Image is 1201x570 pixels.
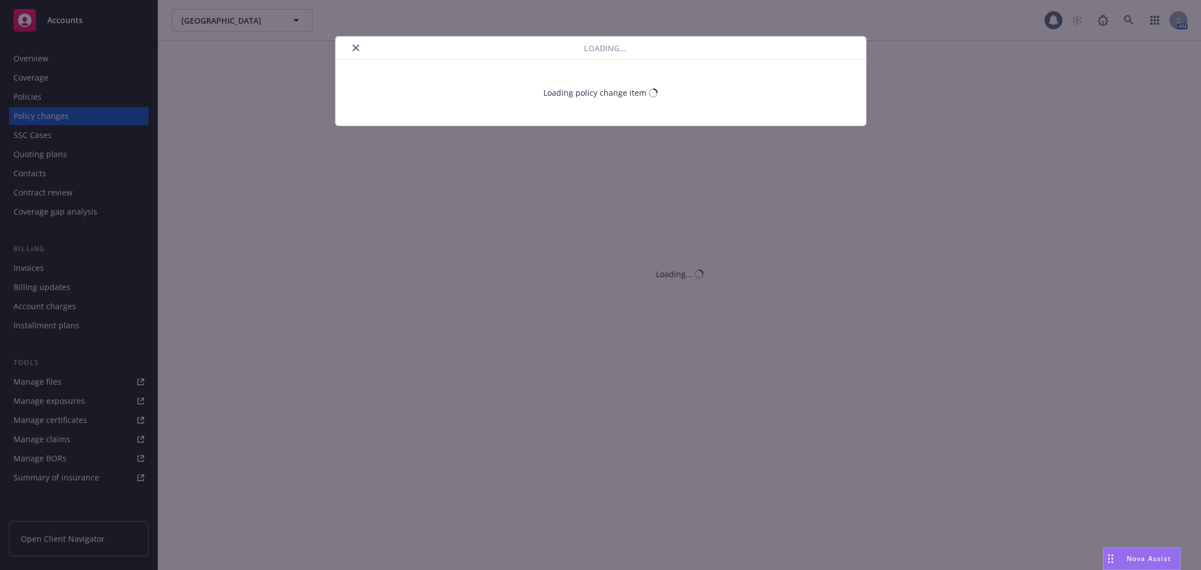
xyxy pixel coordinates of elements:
[584,42,626,54] span: Loading...
[1103,547,1181,570] button: Nova Assist
[1127,554,1171,563] span: Nova Assist
[543,87,646,99] div: Loading policy change item
[349,41,363,55] button: close
[1104,548,1118,569] div: Drag to move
